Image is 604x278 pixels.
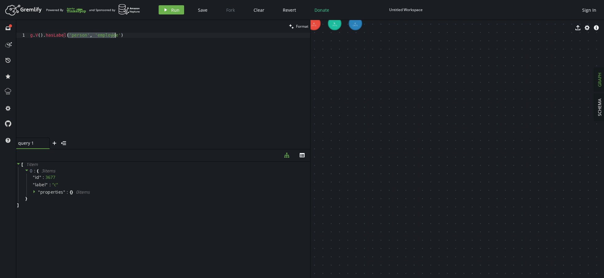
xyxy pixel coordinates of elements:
span: " [63,189,65,195]
span: Sign In [582,7,596,13]
span: Clear [254,7,264,13]
span: " [46,182,48,187]
span: ] [16,202,19,208]
button: Donate [310,5,334,14]
span: Revert [283,7,296,13]
div: Powered By [46,5,86,15]
span: } [71,189,73,195]
span: properties [40,189,63,195]
span: " [39,174,41,180]
button: Run [159,5,184,14]
span: Run [171,7,180,13]
span: : [67,189,68,195]
span: " c " [52,182,58,187]
button: Sign In [579,5,599,14]
span: [ [22,162,23,167]
div: Untitled Workspace [389,7,423,12]
button: Format [287,20,310,33]
span: : [43,175,44,180]
span: GRAPH [597,73,602,87]
button: Save [193,5,212,14]
span: Save [198,7,207,13]
span: " [33,174,35,180]
span: : [49,182,51,187]
div: and Sponsored by [89,4,140,16]
button: Clear [249,5,269,14]
span: Format [296,24,308,29]
span: 3 item s [41,168,55,174]
span: { [70,189,71,195]
span: Donate [314,7,329,13]
span: { [37,168,38,174]
span: : [34,168,36,174]
span: " [38,189,40,195]
span: 0 [30,168,33,174]
span: SCHEMA [597,99,602,116]
span: " [33,182,35,187]
div: 1 [16,33,29,38]
button: Fork [221,5,240,14]
span: Fork [226,7,235,13]
span: 1 item [26,161,38,167]
img: AWS Neptune [118,4,140,15]
span: query 1 [18,140,43,146]
span: } [25,196,27,201]
span: id [35,175,39,180]
button: Revert [278,5,301,14]
span: label [35,182,46,187]
span: 0 item s [76,189,90,195]
div: 3677 [45,175,55,180]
